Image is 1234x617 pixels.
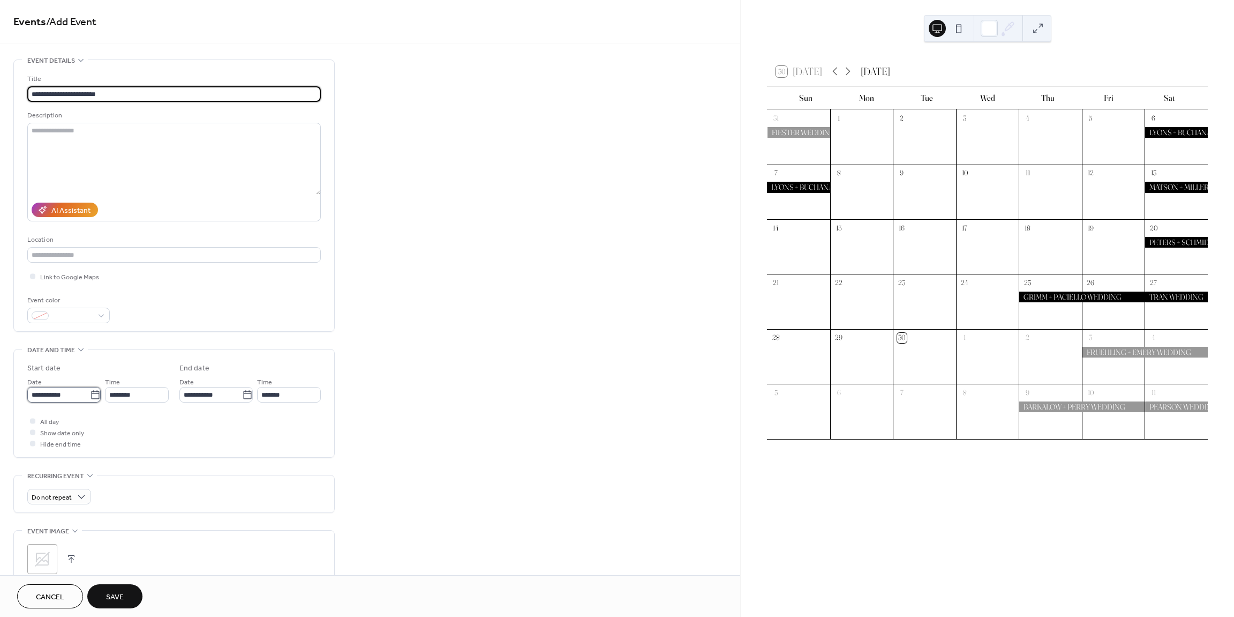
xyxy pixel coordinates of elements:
span: Event image [27,526,69,537]
div: 9 [897,168,907,178]
div: 18 [1023,223,1033,233]
div: Description [27,110,319,121]
div: 6 [1149,113,1158,123]
span: Date [179,377,194,388]
div: GRIMM + PACIELLO WEDDING [1019,292,1145,302]
div: Thu [1018,86,1078,109]
div: End date [179,363,209,374]
div: MATSON + MILLER WEDDING [1145,182,1208,192]
div: 11 [1023,168,1033,178]
span: Save [106,592,124,603]
div: 26 [1086,278,1095,288]
button: Cancel [17,584,83,608]
div: Sat [1139,86,1199,109]
div: BARKALOW + PERRY WEDDING [1019,402,1145,412]
div: 27 [1149,278,1158,288]
div: FRUEHLING + EMERY WEDDING [1082,347,1208,358]
div: Start date [27,363,61,374]
div: 9 [1023,388,1033,397]
div: Event color [27,295,108,306]
span: Link to Google Maps [40,272,99,283]
button: AI Assistant [32,203,98,217]
div: 19 [1086,223,1095,233]
div: 20 [1149,223,1158,233]
div: 29 [834,333,844,343]
div: 3 [1086,333,1095,343]
span: Time [257,377,272,388]
div: Location [27,234,319,246]
a: Events [13,12,46,33]
span: Date [27,377,42,388]
div: 8 [960,388,969,397]
div: 30 [897,333,907,343]
div: 7 [771,168,781,178]
div: 1 [834,113,844,123]
div: ; [27,544,57,574]
div: 8 [834,168,844,178]
span: Do not repeat [32,492,72,504]
div: Title [27,73,319,85]
button: Save [87,584,142,608]
div: PETERS + SCHMIDT WEDDING [1145,237,1208,248]
div: 12 [1086,168,1095,178]
div: 15 [834,223,844,233]
div: 11 [1149,388,1158,397]
span: / Add Event [46,12,96,33]
div: Wed [957,86,1018,109]
div: Sun [776,86,836,109]
span: Event details [27,55,75,66]
div: 22 [834,278,844,288]
div: 17 [960,223,969,233]
div: 16 [897,223,907,233]
div: 4 [1149,333,1158,343]
span: All day [40,417,59,428]
div: 10 [1086,388,1095,397]
span: Cancel [36,592,64,603]
div: [DATE] [861,64,890,79]
div: 13 [1149,168,1158,178]
div: PEARSON WEDDING [1145,402,1208,412]
div: 4 [1023,113,1033,123]
span: Date and time [27,345,75,356]
div: 21 [771,278,781,288]
div: 2 [897,113,907,123]
div: LYONS + BUCHANAN WEDDING [767,182,830,192]
div: 10 [960,168,969,178]
div: Tue [897,86,957,109]
div: Fri [1078,86,1139,109]
div: 2 [1023,333,1033,343]
div: 25 [1023,278,1033,288]
div: Mon [836,86,897,109]
div: 28 [771,333,781,343]
div: 5 [1086,113,1095,123]
span: Recurring event [27,471,84,482]
div: LYONS + BUCHANAN WEDDING [1145,127,1208,138]
div: 31 [771,113,781,123]
div: 1 [960,333,969,343]
div: 14 [771,223,781,233]
span: Show date only [40,428,84,439]
div: 6 [834,388,844,397]
span: Time [105,377,120,388]
div: 7 [897,388,907,397]
span: Hide end time [40,439,81,450]
div: 5 [771,388,781,397]
div: 23 [897,278,907,288]
div: 24 [960,278,969,288]
div: 3 [960,113,969,123]
div: TRAN WEDDING [1145,292,1208,302]
div: FIESTER WEDDING [767,127,830,138]
div: AI Assistant [51,205,91,217]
